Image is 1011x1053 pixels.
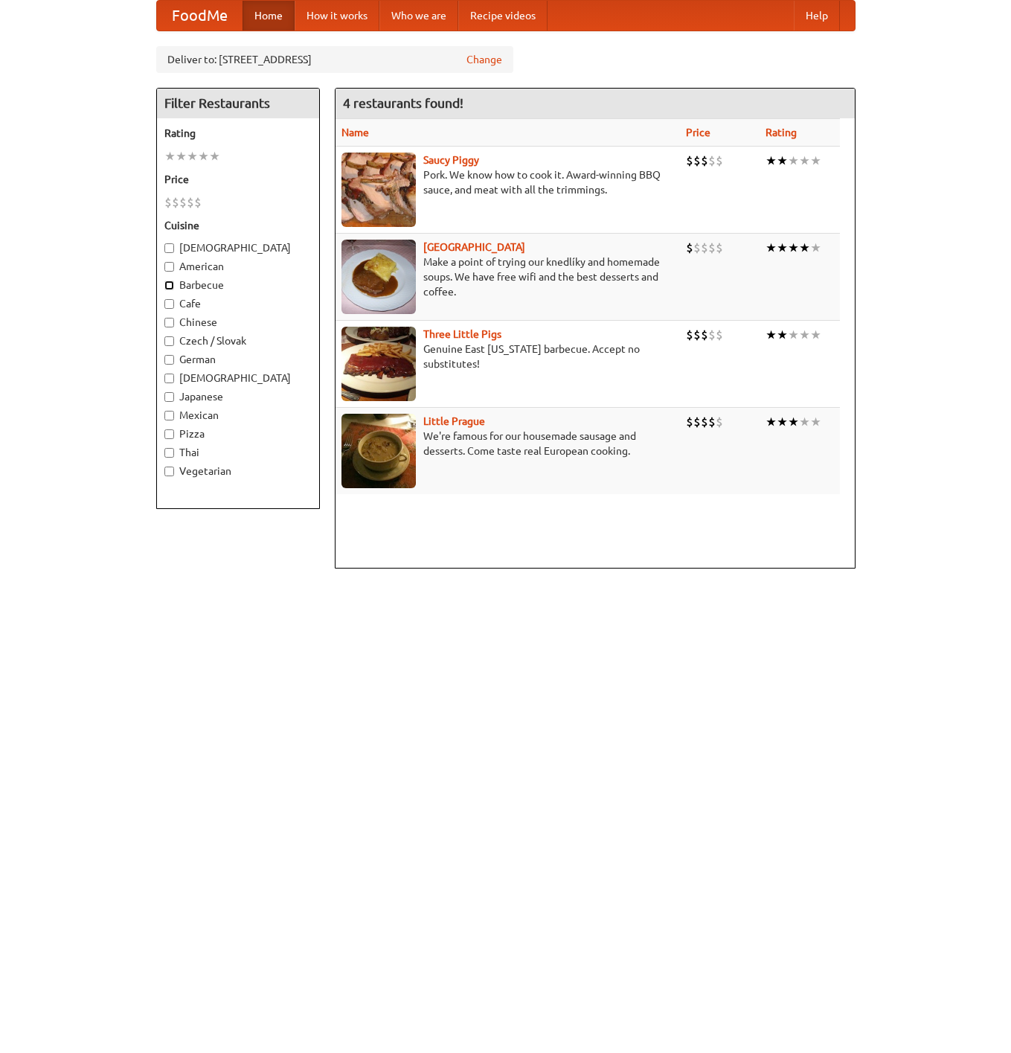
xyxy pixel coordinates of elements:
[341,240,416,314] img: czechpoint.jpg
[341,167,675,197] p: Pork. We know how to cook it. Award-winning BBQ sauce, and meat with all the trimmings.
[164,315,312,330] label: Chinese
[157,1,243,31] a: FoodMe
[341,327,416,401] img: littlepigs.jpg
[794,1,840,31] a: Help
[164,389,312,404] label: Japanese
[777,414,788,430] li: ★
[164,371,312,385] label: [DEMOGRAPHIC_DATA]
[788,153,799,169] li: ★
[799,240,810,256] li: ★
[164,172,312,187] h5: Price
[164,296,312,311] label: Cafe
[716,327,723,343] li: $
[379,1,458,31] a: Who we are
[164,464,312,479] label: Vegetarian
[172,194,179,211] li: $
[164,408,312,423] label: Mexican
[164,333,312,348] label: Czech / Slovak
[341,429,675,458] p: We're famous for our housemade sausage and desserts. Come taste real European cooking.
[701,327,708,343] li: $
[164,448,174,458] input: Thai
[164,318,174,327] input: Chinese
[341,255,675,299] p: Make a point of trying our knedlíky and homemade soups. We have free wifi and the best desserts a...
[686,127,710,138] a: Price
[198,148,209,164] li: ★
[156,46,513,73] div: Deliver to: [STREET_ADDRESS]
[777,153,788,169] li: ★
[788,327,799,343] li: ★
[701,153,708,169] li: $
[810,153,821,169] li: ★
[164,278,312,292] label: Barbecue
[164,429,174,439] input: Pizza
[810,414,821,430] li: ★
[341,342,675,371] p: Genuine East [US_STATE] barbecue. Accept no substitutes!
[179,194,187,211] li: $
[423,415,485,427] a: Little Prague
[164,259,312,274] label: American
[686,153,693,169] li: $
[341,153,416,227] img: saucy.jpg
[693,153,701,169] li: $
[423,241,525,253] a: [GEOGRAPHIC_DATA]
[693,414,701,430] li: $
[716,414,723,430] li: $
[810,240,821,256] li: ★
[766,327,777,343] li: ★
[164,426,312,441] label: Pizza
[701,414,708,430] li: $
[766,127,797,138] a: Rating
[686,414,693,430] li: $
[164,392,174,402] input: Japanese
[701,240,708,256] li: $
[164,355,174,365] input: German
[187,148,198,164] li: ★
[686,327,693,343] li: $
[164,262,174,272] input: American
[788,414,799,430] li: ★
[194,194,202,211] li: $
[209,148,220,164] li: ★
[164,194,172,211] li: $
[341,414,416,488] img: littleprague.jpg
[810,327,821,343] li: ★
[693,240,701,256] li: $
[164,243,174,253] input: [DEMOGRAPHIC_DATA]
[458,1,548,31] a: Recipe videos
[799,153,810,169] li: ★
[708,414,716,430] li: $
[777,327,788,343] li: ★
[708,327,716,343] li: $
[708,153,716,169] li: $
[799,327,810,343] li: ★
[788,240,799,256] li: ★
[777,240,788,256] li: ★
[243,1,295,31] a: Home
[164,467,174,476] input: Vegetarian
[693,327,701,343] li: $
[157,89,319,118] h4: Filter Restaurants
[164,240,312,255] label: [DEMOGRAPHIC_DATA]
[176,148,187,164] li: ★
[164,445,312,460] label: Thai
[295,1,379,31] a: How it works
[164,352,312,367] label: German
[466,52,502,67] a: Change
[341,127,369,138] a: Name
[423,328,501,340] a: Three Little Pigs
[766,153,777,169] li: ★
[716,240,723,256] li: $
[423,154,479,166] a: Saucy Piggy
[164,374,174,383] input: [DEMOGRAPHIC_DATA]
[187,194,194,211] li: $
[766,240,777,256] li: ★
[343,96,463,110] ng-pluralize: 4 restaurants found!
[766,414,777,430] li: ★
[716,153,723,169] li: $
[164,336,174,346] input: Czech / Slovak
[164,148,176,164] li: ★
